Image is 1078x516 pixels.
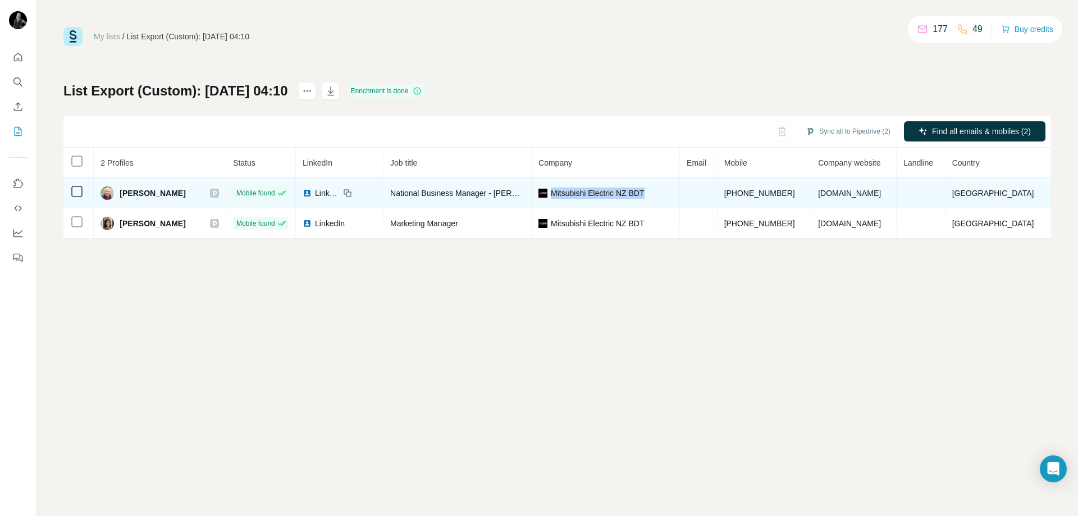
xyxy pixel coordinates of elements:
img: Avatar [9,11,27,29]
span: [GEOGRAPHIC_DATA] [952,189,1034,198]
span: LinkedIn [315,218,345,229]
span: Country [952,158,980,167]
span: Mobile found [236,218,275,229]
p: 177 [933,22,948,36]
span: [PHONE_NUMBER] [724,189,795,198]
span: Status [233,158,255,167]
img: LinkedIn logo [303,219,312,228]
button: Search [9,72,27,92]
span: [GEOGRAPHIC_DATA] [952,219,1034,228]
span: LinkedIn [315,188,340,199]
span: Mobile found [236,188,275,198]
button: My lists [9,121,27,141]
button: Dashboard [9,223,27,243]
span: [DOMAIN_NAME] [818,219,881,228]
span: Email [687,158,706,167]
span: [PHONE_NUMBER] [724,219,795,228]
button: Use Surfe API [9,198,27,218]
button: Buy credits [1001,21,1053,37]
span: [DOMAIN_NAME] [818,189,881,198]
span: LinkedIn [303,158,332,167]
img: Avatar [101,217,114,230]
span: Find all emails & mobiles (2) [932,126,1031,137]
span: Mitsubishi Electric NZ BDT [551,188,644,199]
img: LinkedIn logo [303,189,312,198]
button: Enrich CSV [9,97,27,117]
span: Company [538,158,572,167]
a: My lists [94,32,120,41]
span: National Business Manager - [PERSON_NAME] & Chillers [390,189,594,198]
span: Mobile [724,158,747,167]
span: Job title [390,158,417,167]
img: Avatar [101,186,114,200]
div: Open Intercom Messenger [1040,455,1067,482]
img: company-logo [538,219,547,228]
button: Find all emails & mobiles (2) [904,121,1045,141]
span: Mitsubishi Electric NZ BDT [551,218,644,229]
div: Enrichment is done [348,84,426,98]
p: 49 [972,22,983,36]
span: 2 Profiles [101,158,133,167]
span: Marketing Manager [390,219,458,228]
button: Use Surfe on LinkedIn [9,173,27,194]
div: List Export (Custom): [DATE] 04:10 [127,31,249,42]
img: company-logo [538,189,547,198]
span: Company website [818,158,880,167]
button: actions [298,82,316,100]
img: Surfe Logo [63,27,83,46]
button: Quick start [9,47,27,67]
h1: List Export (Custom): [DATE] 04:10 [63,82,288,100]
button: Feedback [9,248,27,268]
span: [PERSON_NAME] [120,188,185,199]
span: [PERSON_NAME] [120,218,185,229]
span: Landline [903,158,933,167]
button: Sync all to Pipedrive (2) [798,123,898,140]
li: / [122,31,125,42]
